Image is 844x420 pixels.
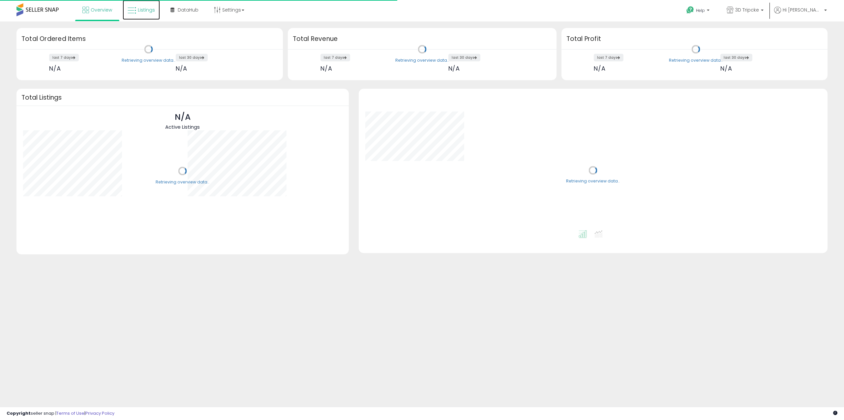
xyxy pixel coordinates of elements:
[395,57,449,63] div: Retrieving overview data..
[566,178,620,184] div: Retrieving overview data..
[669,57,723,63] div: Retrieving overview data..
[783,7,822,13] span: Hi [PERSON_NAME]
[138,7,155,13] span: Listings
[686,6,694,14] i: Get Help
[774,7,827,21] a: Hi [PERSON_NAME]
[681,1,716,21] a: Help
[696,8,705,13] span: Help
[178,7,198,13] span: DataHub
[156,179,209,185] div: Retrieving overview data..
[122,57,175,63] div: Retrieving overview data..
[91,7,112,13] span: Overview
[735,7,759,13] span: 3D Tripcke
